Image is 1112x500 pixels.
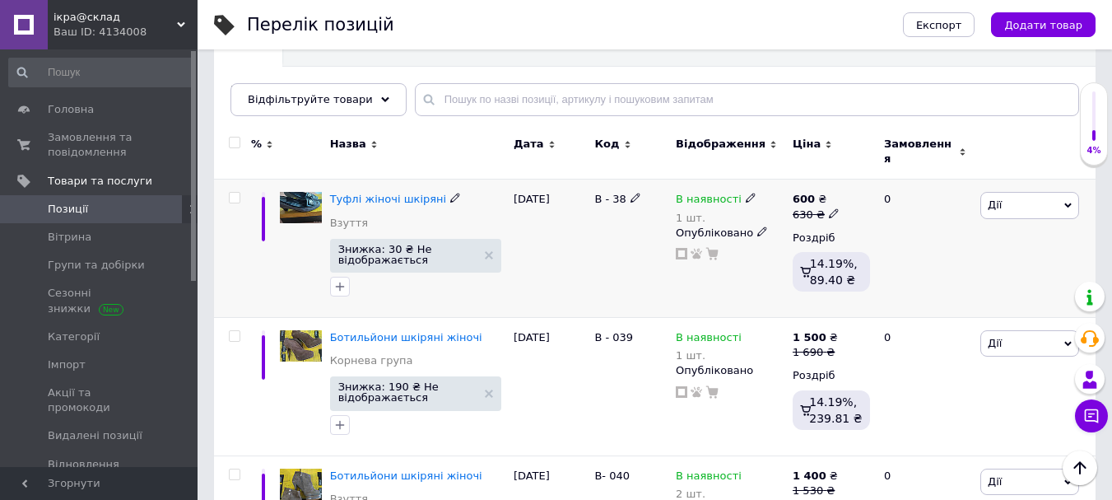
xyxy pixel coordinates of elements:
span: Знижка: 190 ₴ Не відображається [338,381,477,403]
span: В наявності [676,331,742,348]
span: В наявності [676,193,742,210]
span: Вітрина [48,230,91,245]
span: Імпорт [48,357,86,372]
span: В- 040 [594,470,630,482]
input: Пошук [8,58,194,87]
button: Наверх [1063,451,1097,485]
span: Головна [48,102,94,117]
span: Додати товар [1004,19,1082,31]
span: Ціна [793,137,821,152]
div: ₴ [793,469,838,484]
div: 0 [874,180,976,318]
div: Роздріб [793,231,870,245]
button: Чат з покупцем [1075,400,1108,432]
span: Відновлення позицій [48,457,152,487]
div: ₴ [793,330,838,345]
div: 0 [874,317,976,456]
span: Позиції [48,202,88,217]
span: Експорт [916,19,962,31]
span: Замовлення та повідомлення [48,130,152,160]
span: Дії [988,475,1002,488]
b: 600 [793,193,815,205]
span: В наявності [230,84,306,99]
div: 1 530 ₴ [793,484,838,498]
span: Сезонні знижки [48,286,152,315]
span: Товари та послуги [48,174,152,189]
a: Ботильйони шкіряні жіночі [330,331,482,343]
b: 1 400 [793,470,826,482]
span: 14.19%, 89.40 ₴ [810,257,858,287]
div: 4% [1081,145,1107,157]
span: В наявності [676,470,742,487]
span: Групи та добірки [48,258,145,273]
span: Дії [988,199,1002,211]
img: Туфли женские кожаные [280,192,322,223]
span: Код [594,137,619,152]
span: % [251,137,262,152]
div: 1 шт. [676,349,742,362]
span: Відображення [676,137,765,152]
span: Категорії [48,329,100,344]
img: Ботильоны кожаные женские [280,330,322,362]
span: 14.19%, 239.81 ₴ [809,395,862,425]
div: Опубліковано [676,226,784,241]
span: Дії [988,337,1002,349]
div: Ваш ID: 4134008 [54,25,198,40]
b: 1 500 [793,331,826,343]
a: Ботильйони шкіряні жіночі [330,470,482,482]
div: 1 690 ₴ [793,345,838,360]
span: ікра@склад [54,10,177,25]
span: В - 039 [594,331,633,343]
div: [DATE] [509,317,591,456]
span: Назва [330,137,366,152]
div: Роздріб [793,368,870,383]
a: Туфлі жіночі шкіряні [330,193,447,205]
div: [DATE] [509,180,591,318]
a: Корнева група [330,353,413,368]
span: Відфільтруйте товари [248,93,373,105]
span: Замовлення [884,137,955,166]
input: Пошук по назві позиції, артикулу і пошуковим запитам [415,83,1079,116]
div: 2 шт. [676,488,742,500]
span: Акції та промокоди [48,386,152,415]
div: 630 ₴ [793,208,840,222]
div: 1 шт. [676,212,756,224]
a: Взуття [330,216,369,231]
button: Додати товар [991,12,1096,37]
span: Дата [514,137,544,152]
span: Видалені позиції [48,428,142,443]
div: Опубліковано [676,363,784,378]
span: В - 38 [594,193,626,205]
div: ₴ [793,192,840,207]
span: Знижка: 30 ₴ Не відображається [338,244,477,265]
button: Експорт [903,12,975,37]
div: Перелік позицій [247,16,394,34]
